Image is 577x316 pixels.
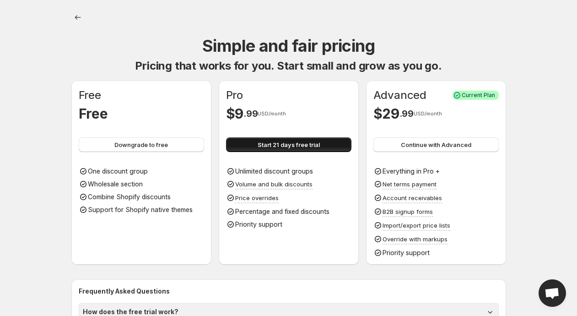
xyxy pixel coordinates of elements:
[373,137,499,152] button: Continue with Advanced
[401,140,471,149] span: Continue with Advanced
[383,194,442,202] span: Account receivables
[114,140,168,149] span: Downgrade to free
[79,88,101,103] h1: Free
[383,222,450,229] span: Import/export price lists
[235,194,279,202] span: Price overrides
[226,88,243,103] h1: Pro
[383,235,448,243] span: Override with markups
[243,108,258,119] span: . 99
[373,104,399,123] h1: $ 29
[462,92,495,99] span: Current Plan
[79,287,499,296] h2: Frequently Asked Questions
[235,167,313,175] span: Unlimited discount groups
[373,88,426,103] h1: Advanced
[88,205,193,214] p: Support for Shopify native themes
[226,137,351,152] button: Start 21 days free trial
[414,111,442,116] span: USD/month
[235,207,329,215] span: Percentage and fixed discounts
[79,137,204,152] button: Downgrade to free
[383,208,433,215] span: B2B signup forms
[88,192,171,202] p: Combine Shopify discounts
[135,59,442,73] h1: Pricing that works for you. Start small and grow as you go.
[235,180,313,188] span: Volume and bulk discounts
[235,220,282,228] span: Priority support
[383,249,430,256] span: Priority support
[258,140,320,149] span: Start 21 days free trial
[539,279,566,307] div: Open chat
[399,108,414,119] span: . 99
[202,35,375,57] h1: Simple and fair pricing
[258,111,286,116] span: USD/month
[88,180,143,189] p: Wholesale section
[383,167,440,175] span: Everything in Pro +
[79,104,108,123] h1: Free
[226,104,243,123] h1: $ 9
[383,180,437,188] span: Net terms payment
[88,167,148,176] p: One discount group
